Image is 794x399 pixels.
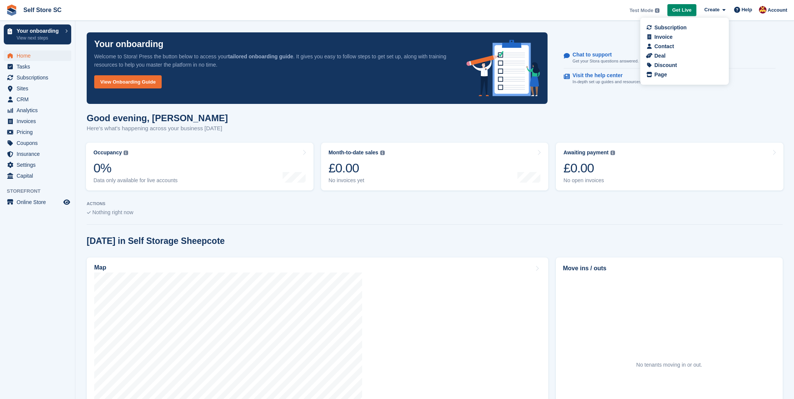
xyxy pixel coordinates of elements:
h1: Good evening, [PERSON_NAME] [87,113,228,123]
div: Occupancy [93,149,122,156]
span: Tasks [17,61,62,72]
div: No tenants moving in or out. [636,361,702,369]
div: £0.00 [329,160,385,176]
a: menu [4,127,71,137]
a: Get Live [667,4,696,17]
span: Analytics [17,105,62,116]
img: blank_slate_check_icon-ba018cac091ee9be17c0a81a6c232d5eb81de652e7a59be601be346b1b6ddf79.svg [87,211,91,214]
img: icon-info-grey-7440780725fd019a000dd9b08b2336e03edf1995a4989e88bcd33f0948082b44.svg [124,151,128,155]
span: Settings [17,160,62,170]
a: Self Store SC [20,4,64,16]
a: menu [4,160,71,170]
p: Your onboarding [94,40,164,49]
p: Welcome to Stora! Press the button below to access your . It gives you easy to follow steps to ge... [94,52,454,69]
div: No open invoices [563,177,615,184]
a: menu [4,171,71,181]
div: Invoice [654,33,672,41]
span: Home [17,50,62,61]
div: Page [654,71,667,79]
span: Pricing [17,127,62,137]
p: Visit the help center [572,72,636,79]
span: Create [704,6,719,14]
a: Occupancy 0% Data only available for live accounts [86,143,314,190]
a: menu [4,94,71,105]
div: Month-to-date sales [329,149,378,156]
a: menu [4,116,71,126]
span: Sites [17,83,62,94]
div: Subscription [654,24,687,32]
img: icon-info-grey-7440780725fd019a000dd9b08b2336e03edf1995a4989e88bcd33f0948082b44.svg [380,151,385,155]
img: icon-info-grey-7440780725fd019a000dd9b08b2336e03edf1995a4989e88bcd33f0948082b44.svg [655,8,659,13]
p: Get your Stora questions answered. [572,58,638,64]
span: Get Live [672,6,691,14]
span: Test Mode [629,7,653,14]
p: Your onboarding [17,28,61,34]
span: Help [742,6,752,14]
a: menu [4,138,71,148]
div: No invoices yet [329,177,385,184]
a: Contact [647,43,722,50]
p: In-depth set up guides and resources. [572,79,642,85]
h2: Move ins / outs [563,264,776,273]
a: Deal [647,52,722,60]
span: Capital [17,171,62,181]
div: Discount [654,61,677,69]
span: Storefront [7,187,75,195]
a: menu [4,105,71,116]
a: Your onboarding View next steps [4,24,71,44]
a: menu [4,50,71,61]
img: Tom Allen [759,6,766,14]
a: Page [647,71,722,79]
span: Nothing right now [92,209,133,215]
p: Here's what's happening across your business [DATE] [87,124,228,133]
p: Chat to support [572,52,632,58]
a: menu [4,72,71,83]
img: icon-info-grey-7440780725fd019a000dd9b08b2336e03edf1995a4989e88bcd33f0948082b44.svg [610,151,615,155]
a: Chat to support Get your Stora questions answered. [564,48,776,69]
a: View Onboarding Guide [94,75,162,88]
h2: [DATE] in Self Storage Sheepcote [87,236,225,246]
a: Visit the help center In-depth set up guides and resources. [564,69,776,89]
a: Subscription [647,24,722,32]
div: Deal [654,52,665,60]
div: Awaiting payment [563,149,609,156]
div: 0% [93,160,177,176]
a: menu [4,197,71,207]
a: menu [4,83,71,94]
div: Data only available for live accounts [93,177,177,184]
h2: Map [94,264,106,271]
a: Preview store [62,198,71,207]
a: Month-to-date sales £0.00 No invoices yet [321,143,549,190]
strong: tailored onboarding guide [228,53,293,59]
a: menu [4,61,71,72]
span: CRM [17,94,62,105]
img: stora-icon-8386f47178a22dfd0bd8f6a31ec36ba5ce8667c1dd55bd0f319d3a0aa187defe.svg [6,5,17,16]
span: Invoices [17,116,62,126]
span: Coupons [17,138,62,148]
a: Discount [647,61,722,69]
span: Insurance [17,149,62,159]
img: onboarding-info-6c161a55d2c0e0a8cae90662b2fe09162a5109e8cc188191df67fb4f79e88e88.svg [467,40,540,96]
span: Online Store [17,197,62,207]
p: ACTIONS [87,201,783,206]
a: Awaiting payment £0.00 No open invoices [556,143,783,190]
p: View next steps [17,35,61,41]
div: £0.00 [563,160,615,176]
div: Contact [654,43,674,50]
span: Account [768,6,787,14]
a: Invoice [647,33,722,41]
a: menu [4,149,71,159]
span: Subscriptions [17,72,62,83]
